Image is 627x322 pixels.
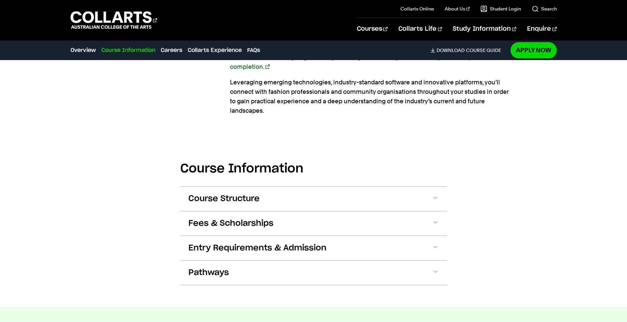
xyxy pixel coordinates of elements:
button: Course Structure [180,187,447,211]
button: Pathways [180,261,447,285]
a: Enquire [527,18,556,40]
a: Apply Now [511,42,557,58]
a: FAQs [247,46,260,54]
span: Download [437,47,465,53]
a: Study Information [453,18,516,40]
a: Collarts Experience [188,46,242,54]
h2: Course Information [180,161,447,176]
span: Fees & Scholarships [188,218,273,229]
a: Collarts Life [398,18,442,40]
a: Course Information [101,46,155,54]
a: About Us [445,5,470,12]
p: Leveraging emerging technologies, industry-standard software and innovative platforms, you’ll con... [230,78,515,115]
a: Courses [357,18,388,40]
a: Search [532,5,557,12]
span: Course Structure [188,193,260,204]
button: Fees & Scholarships [180,211,447,236]
a: DownloadCourse Guide [430,47,506,53]
button: Entry Requirements & Admission [180,236,447,260]
a: Student Login [480,5,521,12]
a: Careers [161,46,182,54]
a: Overview [71,46,96,54]
div: Go to homepage [71,10,157,30]
span: Entry Requirements & Admission [188,243,326,253]
a: Collarts Online [400,5,434,12]
span: Pathways [188,267,229,278]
